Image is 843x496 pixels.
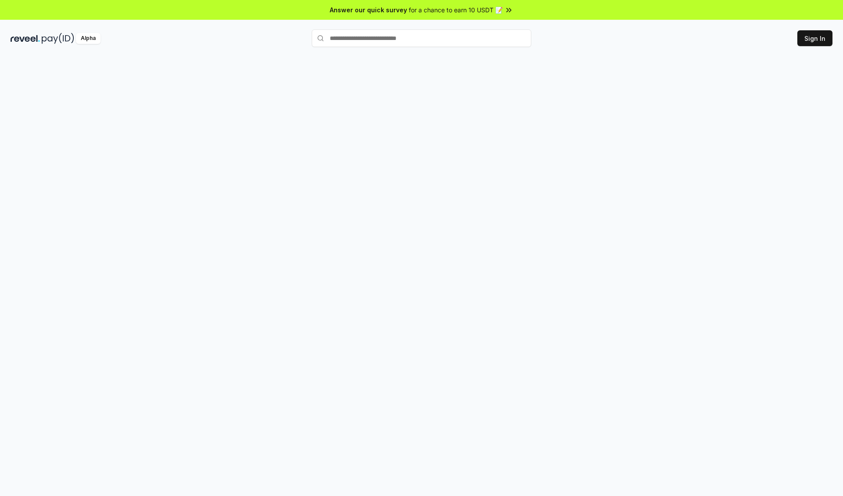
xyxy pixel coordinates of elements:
img: reveel_dark [11,33,40,44]
span: for a chance to earn 10 USDT 📝 [409,5,503,14]
button: Sign In [797,30,832,46]
span: Answer our quick survey [330,5,407,14]
img: pay_id [42,33,74,44]
div: Alpha [76,33,101,44]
